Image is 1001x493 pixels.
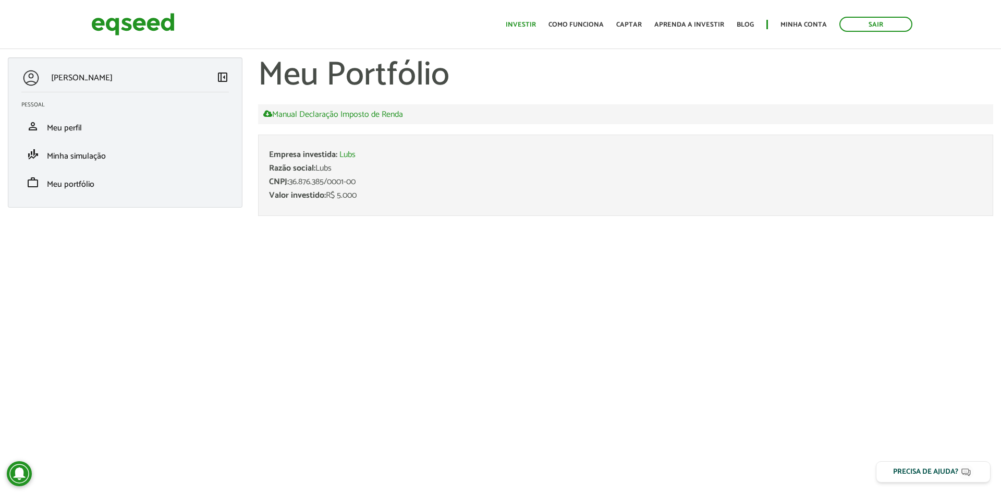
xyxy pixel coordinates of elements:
[47,177,94,191] span: Meu portfólio
[21,120,229,133] a: personMeu perfil
[51,73,113,83] p: [PERSON_NAME]
[91,10,175,38] img: EqSeed
[21,148,229,161] a: finance_modeMinha simulação
[737,21,754,28] a: Blog
[27,148,39,161] span: finance_mode
[269,164,982,173] div: Lubs
[780,21,827,28] a: Minha conta
[27,120,39,133] span: person
[216,71,229,86] a: Colapsar menu
[269,191,982,200] div: R$ 5.000
[21,176,229,189] a: workMeu portfólio
[548,21,604,28] a: Como funciona
[258,57,993,94] h1: Meu Portfólio
[14,169,237,197] li: Meu portfólio
[269,178,982,186] div: 36.876.385/0001-00
[269,161,315,175] span: Razão social:
[616,21,642,28] a: Captar
[14,140,237,169] li: Minha simulação
[216,71,229,83] span: left_panel_close
[269,148,337,162] span: Empresa investida:
[27,176,39,189] span: work
[506,21,536,28] a: Investir
[269,175,289,189] span: CNPJ:
[14,112,237,140] li: Meu perfil
[269,188,326,202] span: Valor investido:
[21,102,237,108] h2: Pessoal
[47,149,106,163] span: Minha simulação
[839,17,912,32] a: Sair
[339,151,356,159] a: Lubs
[47,121,82,135] span: Meu perfil
[263,110,403,119] a: Manual Declaração Imposto de Renda
[654,21,724,28] a: Aprenda a investir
